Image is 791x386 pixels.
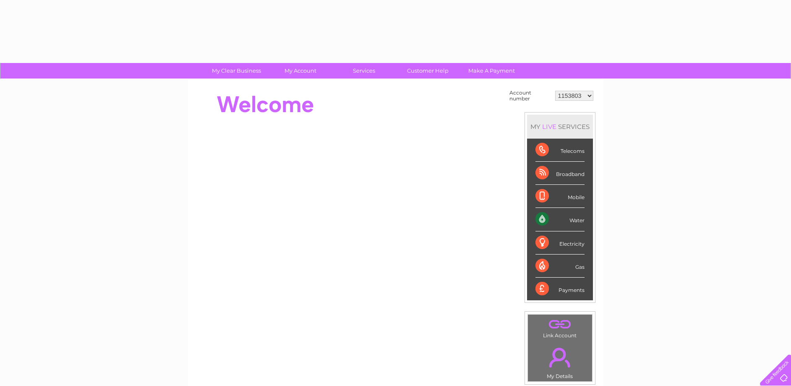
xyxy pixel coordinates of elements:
[535,139,585,162] div: Telecoms
[530,343,590,372] a: .
[535,208,585,231] div: Water
[540,123,558,131] div: LIVE
[535,278,585,300] div: Payments
[535,255,585,278] div: Gas
[535,162,585,185] div: Broadband
[202,63,271,79] a: My Clear Business
[530,317,590,331] a: .
[507,88,553,104] td: Account number
[527,341,593,382] td: My Details
[527,314,593,341] td: Link Account
[527,115,593,139] div: MY SERVICES
[329,63,399,79] a: Services
[535,231,585,255] div: Electricity
[266,63,335,79] a: My Account
[535,185,585,208] div: Mobile
[457,63,526,79] a: Make A Payment
[393,63,462,79] a: Customer Help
